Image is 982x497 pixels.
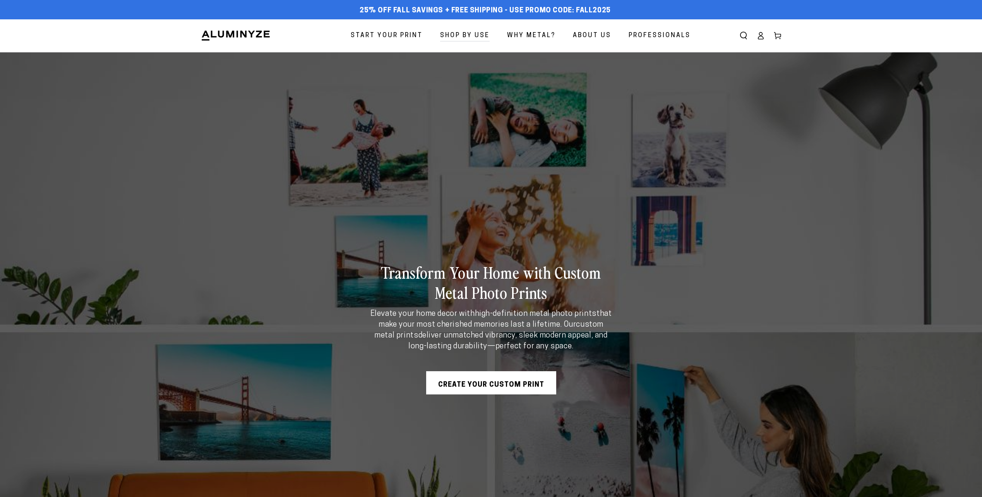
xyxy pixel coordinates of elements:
[351,30,423,41] span: Start Your Print
[507,30,555,41] span: Why Metal?
[201,30,271,41] img: Aluminyze
[623,26,696,46] a: Professionals
[434,26,495,46] a: Shop By Use
[629,30,691,41] span: Professionals
[475,310,596,318] strong: high-definition metal photo prints
[735,27,752,44] summary: Search our site
[501,26,561,46] a: Why Metal?
[426,371,556,394] a: Create Your Custom Print
[369,308,613,352] p: Elevate your home decor with that make your most cherished memories last a lifetime. Our deliver ...
[345,26,428,46] a: Start Your Print
[573,30,611,41] span: About Us
[440,30,490,41] span: Shop By Use
[369,262,613,302] h2: Transform Your Home with Custom Metal Photo Prints
[360,7,611,15] span: 25% off FALL Savings + Free Shipping - Use Promo Code: FALL2025
[567,26,617,46] a: About Us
